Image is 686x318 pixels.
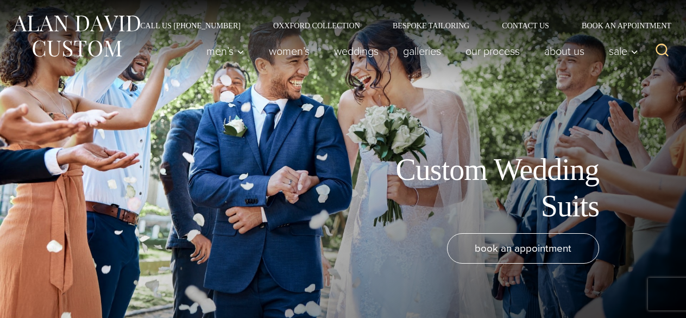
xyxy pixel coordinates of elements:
span: Sale [609,46,638,57]
nav: Secondary Navigation [124,22,675,29]
h1: Custom Wedding Suits [355,152,599,225]
a: About Us [532,40,597,62]
a: Oxxford Collection [257,22,376,29]
a: Our Process [454,40,532,62]
a: book an appointment [447,233,599,264]
a: Contact Us [486,22,565,29]
a: Bespoke Tailoring [376,22,486,29]
span: book an appointment [475,240,571,256]
a: weddings [322,40,391,62]
a: Galleries [391,40,454,62]
button: View Search Form [649,38,675,64]
span: Men’s [206,46,244,57]
nav: Primary Navigation [194,40,644,62]
img: Alan David Custom [11,12,141,60]
a: Women’s [257,40,322,62]
a: Book an Appointment [565,22,675,29]
a: Call Us [PHONE_NUMBER] [124,22,257,29]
